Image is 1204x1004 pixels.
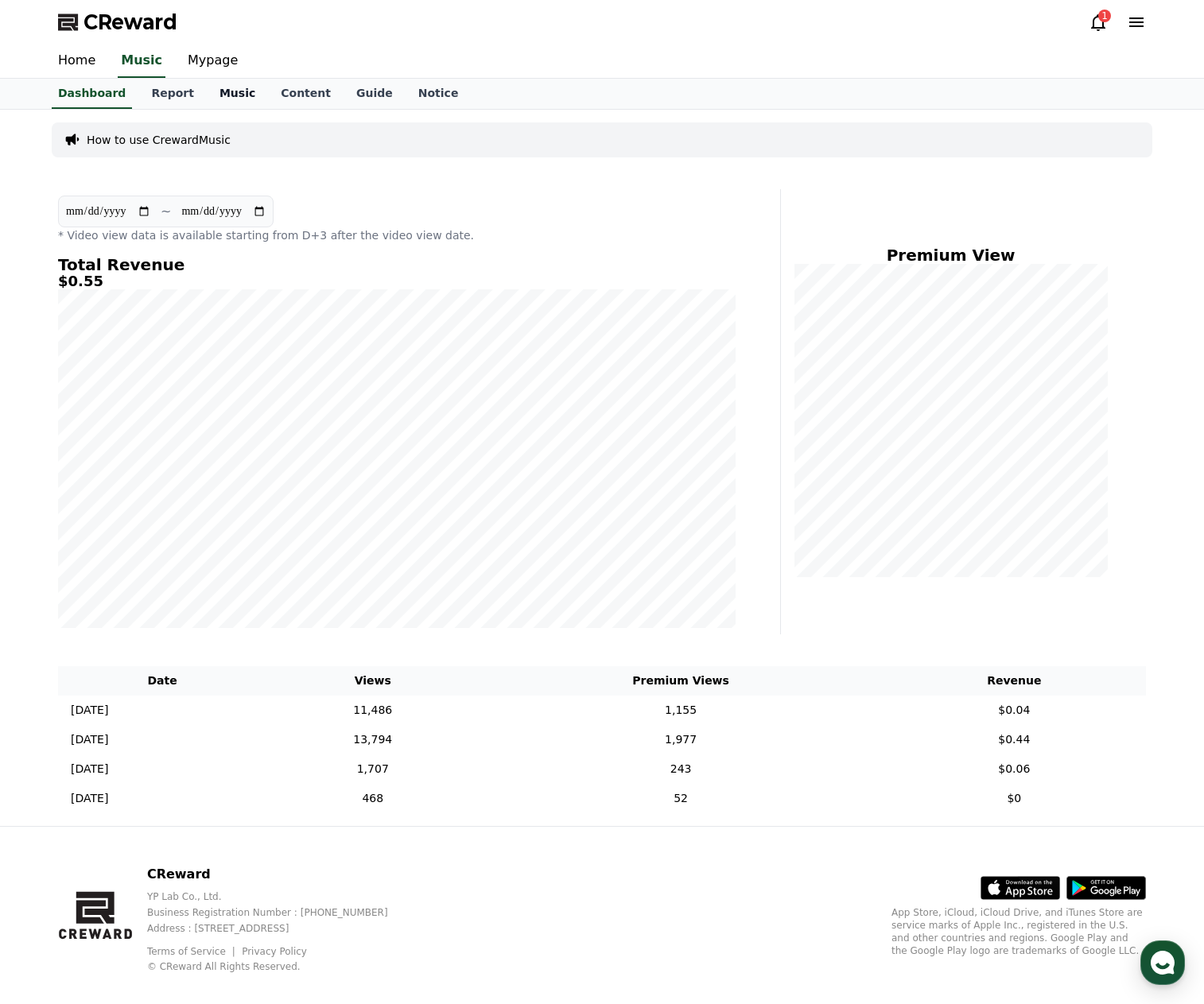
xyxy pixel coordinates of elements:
[883,666,1146,696] th: Revenue
[794,246,1108,264] h4: Premium View
[891,906,1146,957] p: App Store, iCloud, iCloud Drive, and iTunes Store are service marks of Apple Inc., registered in ...
[147,960,414,973] p: © CReward All Rights Reserved.
[71,761,108,777] p: [DATE]
[266,696,479,725] td: 11,486
[105,504,205,544] a: Messages
[268,79,344,109] a: Content
[883,754,1146,784] td: $0.06
[147,946,238,957] a: Terms of Service
[58,273,736,289] h5: $0.55
[479,754,882,784] td: 243
[344,79,406,109] a: Guide
[1098,10,1111,22] div: 1
[161,202,171,221] p: ~
[71,790,108,807] p: [DATE]
[147,865,414,884] p: CReward
[41,528,68,541] span: Home
[147,906,414,919] p: Business Registration Number : [PHONE_NUMBER]
[883,696,1146,725] td: $0.04
[235,528,274,541] span: Settings
[87,132,231,148] a: How to use CrewardMusic
[479,725,882,754] td: 1,977
[266,666,479,696] th: Views
[71,702,108,719] p: [DATE]
[479,666,882,696] th: Premium Views
[147,890,414,903] p: YP Lab Co., Ltd.
[883,784,1146,813] td: $0
[132,529,179,541] span: Messages
[138,79,207,109] a: Report
[406,79,472,109] a: Notice
[71,731,108,748] p: [DATE]
[84,10,177,35] span: CReward
[266,754,479,784] td: 1,707
[58,666,266,696] th: Date
[118,45,165,78] a: Music
[52,79,132,109] a: Dashboard
[883,725,1146,754] td: $0.44
[45,45,108,78] a: Home
[266,725,479,754] td: 13,794
[147,922,414,935] p: Address : [STREET_ADDRESS]
[58,10,177,35] a: CReward
[207,79,268,109] a: Music
[5,504,105,544] a: Home
[479,784,882,813] td: 52
[479,696,882,725] td: 1,155
[175,45,251,78] a: Mypage
[266,784,479,813] td: 468
[242,946,307,957] a: Privacy Policy
[58,256,736,273] h4: Total Revenue
[1089,13,1108,32] a: 1
[205,504,305,544] a: Settings
[58,227,736,243] p: * Video view data is available starting from D+3 after the video view date.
